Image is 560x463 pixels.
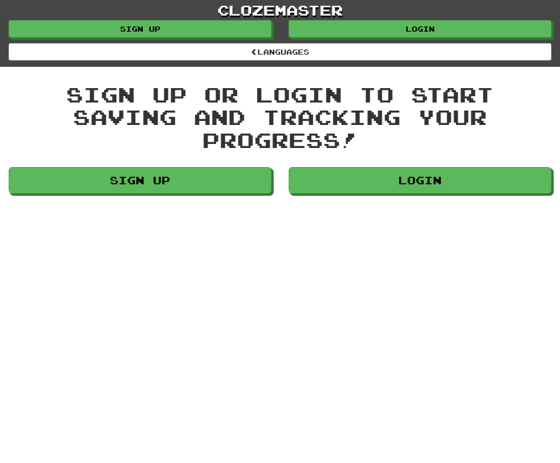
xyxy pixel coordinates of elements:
[9,43,551,60] a: Languages
[9,167,271,193] a: Sign up
[9,20,271,37] a: Sign up
[9,83,551,151] div: Sign up or login to start saving and tracking your progress!
[289,20,551,37] a: Login
[289,167,551,193] a: Login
